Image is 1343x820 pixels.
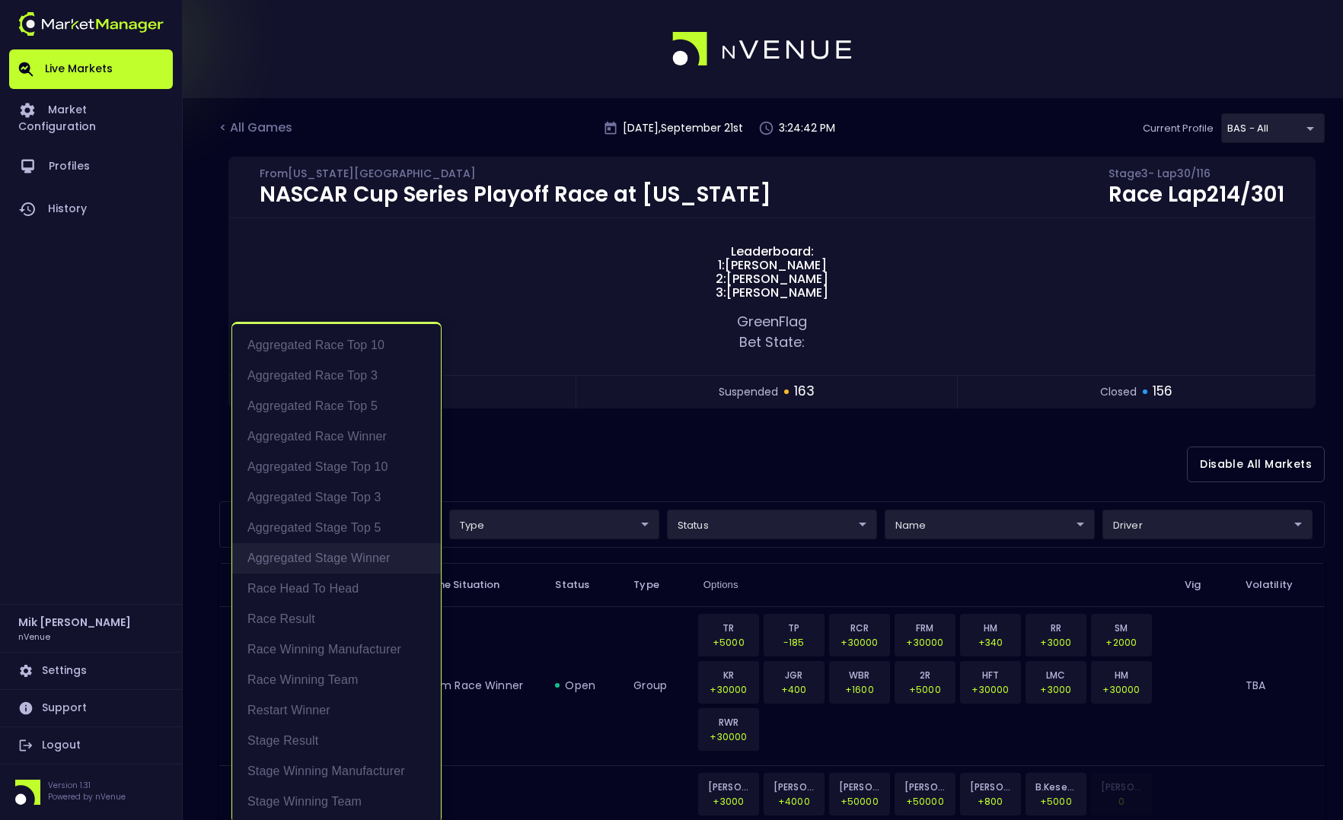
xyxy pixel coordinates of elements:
li: Aggregated Race Top 5 [232,391,441,421]
li: Aggregated Race Top 3 [232,361,441,391]
li: Aggregated Stage Top 5 [232,513,441,543]
li: Aggregated Stage Winner [232,543,441,574]
li: Aggregated Stage Top 10 [232,452,441,482]
li: Restart Winner [232,695,441,726]
li: Stage Winning Team [232,787,441,817]
li: Race Head to Head [232,574,441,604]
li: Race Winning Team [232,665,441,695]
li: Stage Result [232,726,441,756]
li: Aggregated Race Top 10 [232,330,441,361]
li: Aggregated Stage Top 3 [232,482,441,513]
li: Race Winning Manufacturer [232,634,441,665]
li: Stage Winning Manufacturer [232,756,441,787]
li: Race Result [232,604,441,634]
li: Aggregated Race Winner [232,421,441,452]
